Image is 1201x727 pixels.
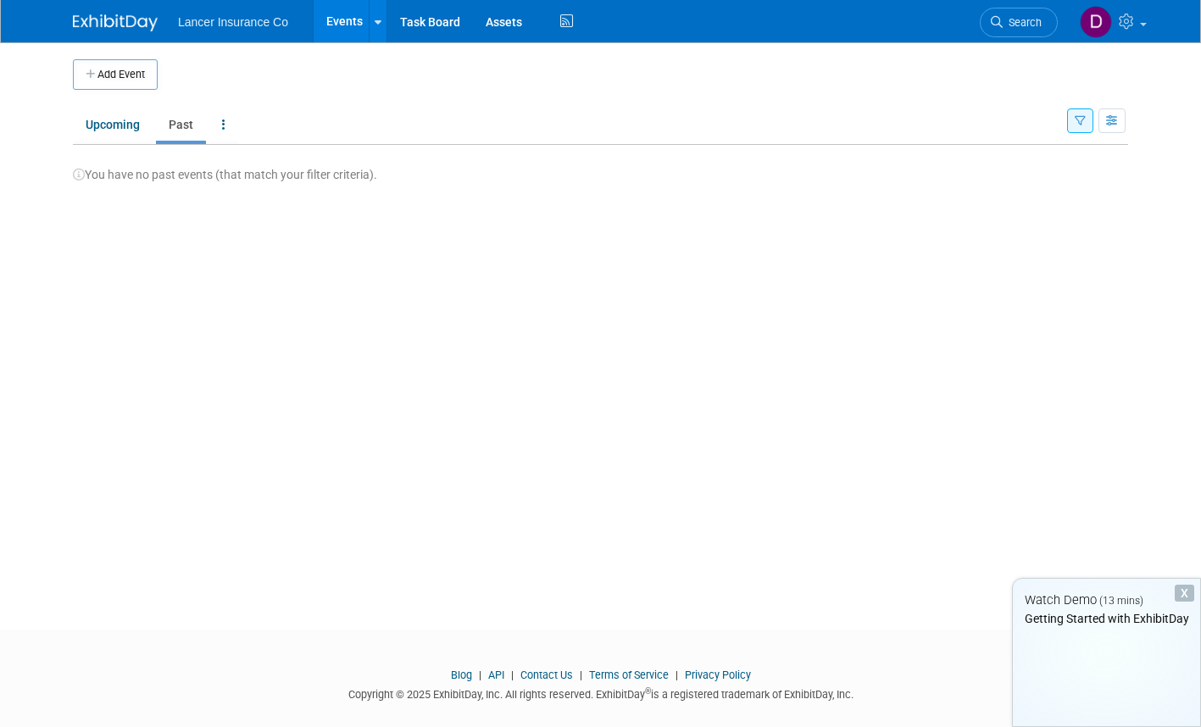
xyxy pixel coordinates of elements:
span: | [507,669,518,681]
div: Getting Started with ExhibitDay [1013,610,1200,627]
span: | [475,669,486,681]
a: Terms of Service [589,669,669,681]
a: API [488,669,504,681]
a: Contact Us [520,669,573,681]
sup: ® [645,686,651,696]
button: Add Event [73,59,158,90]
a: Upcoming [73,108,153,141]
div: Dismiss [1175,585,1194,602]
span: | [575,669,587,681]
span: Search [1003,16,1042,29]
img: ExhibitDay [73,14,158,31]
span: You have no past events (that match your filter criteria). [73,168,377,181]
img: David Butcher [1080,6,1112,38]
a: Past [156,108,206,141]
div: Watch Demo [1013,591,1200,609]
a: Blog [451,669,472,681]
span: (13 mins) [1099,595,1143,607]
a: Search [980,8,1058,37]
span: Lancer Insurance Co [178,15,288,29]
span: | [671,669,682,681]
a: Privacy Policy [685,669,751,681]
